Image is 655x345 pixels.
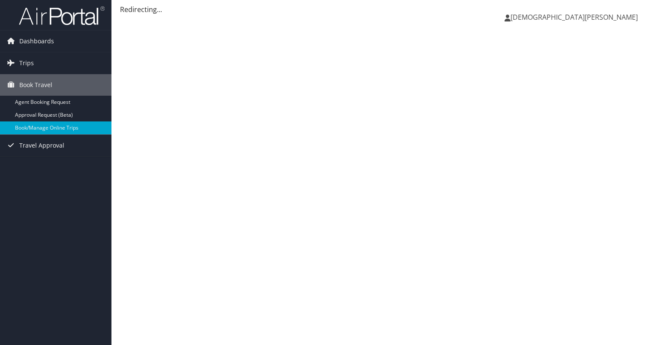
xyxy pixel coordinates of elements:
span: Book Travel [19,74,52,96]
span: Trips [19,52,34,74]
a: [DEMOGRAPHIC_DATA][PERSON_NAME] [505,4,646,30]
div: Redirecting... [120,4,646,15]
span: Dashboards [19,30,54,52]
span: [DEMOGRAPHIC_DATA][PERSON_NAME] [511,12,638,22]
span: Travel Approval [19,135,64,156]
img: airportal-logo.png [19,6,105,26]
